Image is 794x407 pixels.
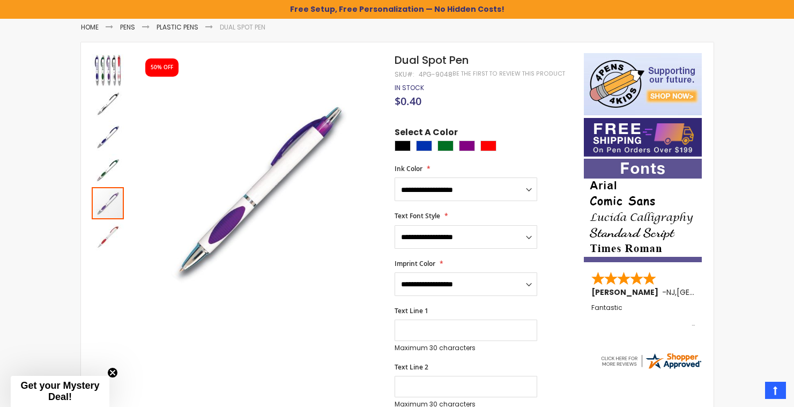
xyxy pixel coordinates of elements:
img: Dual Spot Pen [92,220,124,253]
div: 4PG-9048 [419,70,452,79]
span: Text Line 2 [395,362,428,372]
div: Dual Spot Pen [92,153,125,186]
span: - , [662,287,755,298]
div: Dual Spot Pen [92,219,124,253]
img: Dual Spot Pen [92,54,124,86]
div: Red [480,140,496,151]
img: Free shipping on orders over $199 [584,118,702,157]
a: Home [81,23,99,32]
span: Ink Color [395,164,422,173]
span: Text Line 1 [395,306,428,315]
span: Text Font Style [395,211,440,220]
div: Dual Spot Pen [92,120,125,153]
span: [GEOGRAPHIC_DATA] [677,287,755,298]
p: Maximum 30 characters [395,344,537,352]
div: Fantastic [591,304,695,327]
span: [PERSON_NAME] [591,287,662,298]
img: font-personalization-examples [584,159,702,262]
strong: SKU [395,70,414,79]
span: NJ [666,287,675,298]
img: Dual Spot Pen [92,121,124,153]
img: Dual Spot Pen [135,69,380,314]
div: Green [437,140,454,151]
a: Pens [120,23,135,32]
div: Black [395,140,411,151]
span: Imprint Color [395,259,435,268]
div: Blue [416,140,432,151]
span: In stock [395,83,424,92]
a: 4pens.com certificate URL [599,364,702,373]
img: 4pens.com widget logo [599,351,702,371]
iframe: Google Customer Reviews [706,378,794,407]
div: Availability [395,84,424,92]
button: Close teaser [107,367,118,378]
img: 4pens 4 kids [584,53,702,115]
span: Get your Mystery Deal! [20,380,99,402]
span: Select A Color [395,127,458,141]
div: Purple [459,140,475,151]
div: 50% OFF [151,64,173,71]
a: Be the first to review this product [452,70,565,78]
span: Dual Spot Pen [395,53,469,68]
div: Get your Mystery Deal!Close teaser [11,376,109,407]
div: Dual Spot Pen [92,86,125,120]
a: Plastic Pens [157,23,198,32]
div: Dual Spot Pen [92,186,125,219]
img: Dual Spot Pen [92,154,124,186]
img: Dual Spot Pen [92,87,124,120]
span: $0.40 [395,94,421,108]
div: Dual Spot Pen [92,53,125,86]
li: Dual Spot Pen [220,23,265,32]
